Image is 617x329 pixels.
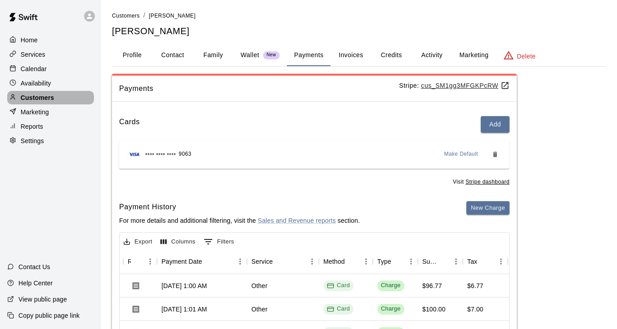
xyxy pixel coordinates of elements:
button: Menu [404,255,418,268]
button: Contact [152,45,193,66]
p: Stripe: [399,81,510,90]
div: Other [251,305,268,314]
button: Sort [273,255,286,268]
div: $100.00 [422,305,446,314]
a: Customers [112,12,140,19]
button: Select columns [158,235,198,249]
button: Sort [345,255,358,268]
p: Availability [21,79,51,88]
div: Subtotal [422,249,437,274]
a: Sales and Revenue reports [258,217,335,224]
button: Make Default [441,147,482,162]
p: Copy public page link [18,311,80,320]
div: $7.00 [467,305,483,314]
div: Jul 6, 2025 at 1:00 AM [161,281,207,290]
a: Stripe dashboard [465,179,510,185]
button: Profile [112,45,152,66]
div: Receipt [128,249,131,274]
a: Home [7,33,94,47]
u: cus_SM1gg3MFGKPcRW [421,82,510,89]
div: Charge [381,305,401,313]
span: Payments [119,83,399,95]
button: Sort [202,255,215,268]
a: Customers [7,91,94,104]
p: Reports [21,122,43,131]
div: Jun 6, 2025 at 1:01 AM [161,305,207,314]
button: Marketing [452,45,496,66]
div: Service [251,249,273,274]
h6: Cards [119,116,140,133]
button: Sort [477,255,490,268]
button: Menu [233,255,247,268]
p: View public page [18,295,67,304]
button: Payments [287,45,331,66]
img: Credit card brand logo [126,150,143,159]
a: Marketing [7,105,94,119]
button: Credits [371,45,411,66]
button: Menu [305,255,319,268]
button: Sort [391,255,404,268]
button: Invoices [331,45,371,66]
span: Visit [453,178,510,187]
p: For more details and additional filtering, visit the section. [119,216,360,225]
button: Menu [143,255,157,268]
div: Availability [7,77,94,90]
div: Card [327,281,350,290]
div: Tax [467,249,477,274]
button: Sort [437,255,449,268]
span: [PERSON_NAME] [149,13,196,19]
p: Customers [21,93,54,102]
a: Calendar [7,62,94,76]
p: Calendar [21,64,47,73]
div: Type [373,249,418,274]
div: Card [327,305,350,313]
div: Service [247,249,319,274]
button: Download Receipt [128,278,144,294]
p: Delete [517,52,536,61]
div: $96.77 [422,281,442,290]
p: Settings [21,136,44,145]
button: Menu [494,255,508,268]
p: Marketing [21,108,49,117]
h5: [PERSON_NAME] [112,25,606,37]
button: Activity [411,45,452,66]
div: Method [319,249,373,274]
button: New Charge [466,201,510,215]
button: Show filters [201,234,237,249]
a: Settings [7,134,94,148]
p: Help Center [18,279,53,288]
span: Make Default [444,150,478,159]
div: Method [323,249,345,274]
div: Refund [94,249,123,274]
span: Customers [112,13,140,19]
button: Family [193,45,233,66]
div: Charge [381,281,401,290]
a: Reports [7,120,94,133]
div: Receipt [123,249,157,274]
div: Other [251,281,268,290]
span: New [263,52,280,58]
nav: breadcrumb [112,11,606,21]
button: Menu [449,255,463,268]
div: Subtotal [418,249,463,274]
a: Services [7,48,94,61]
div: Tax [463,249,508,274]
button: Menu [359,255,373,268]
div: $6.77 [467,281,483,290]
p: Home [21,36,38,45]
p: Wallet [241,50,259,60]
h6: Payment History [119,201,360,213]
span: 9063 [179,150,191,159]
div: Payment Date [161,249,202,274]
div: Type [377,249,391,274]
button: Download Receipt [128,301,144,317]
p: Services [21,50,45,59]
button: Add [481,116,510,133]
